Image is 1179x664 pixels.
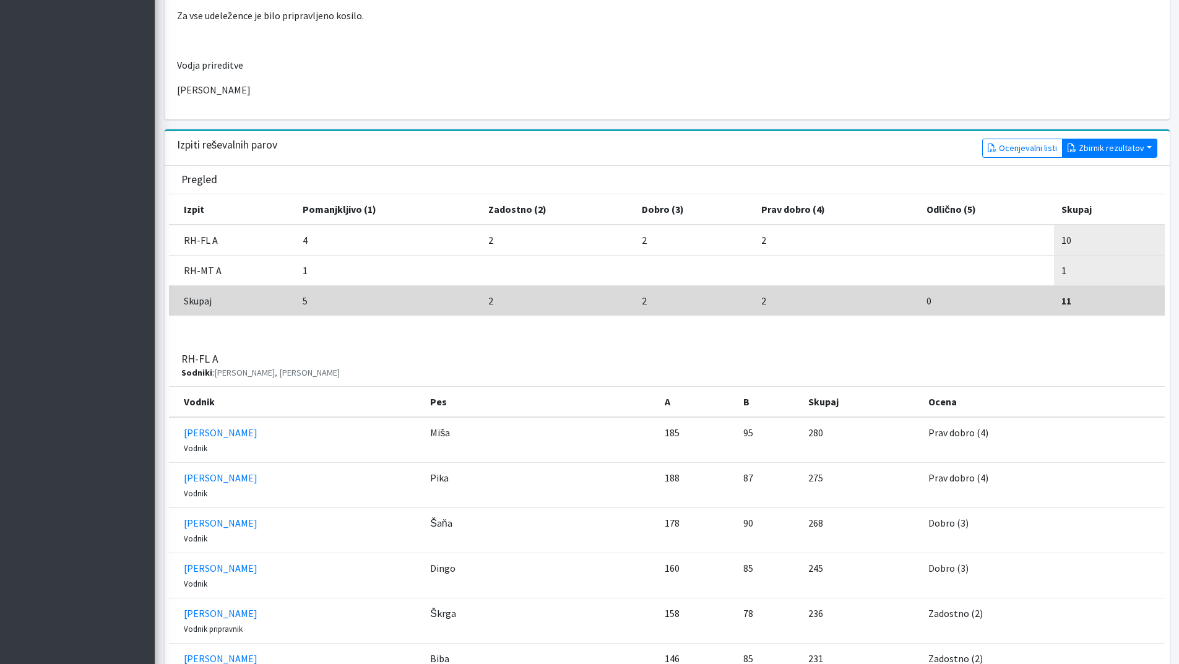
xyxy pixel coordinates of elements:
td: 2 [481,285,634,316]
strong: Sodniki [181,367,212,378]
p: Vodja prireditve [177,58,1157,72]
td: Skupaj [169,285,295,316]
th: Dobro (3) [634,194,754,225]
th: Prav dobro (4) [754,194,919,225]
td: 158 [657,598,736,644]
td: Pika [423,463,657,508]
td: 78 [736,598,801,644]
td: 236 [801,598,920,644]
th: Skupaj [801,387,920,417]
th: A [657,387,736,417]
th: Ocena [921,387,1165,417]
h3: Izpiti reševalnih parov [177,139,278,152]
td: 2 [754,285,919,316]
h3: RH-FL A [181,353,340,379]
span: Vodnik [184,488,207,498]
span: Vodnik [184,579,207,589]
td: RH-FL A [169,225,295,256]
td: 160 [657,553,736,598]
span: Vodnik [184,533,207,543]
span: [PERSON_NAME], [PERSON_NAME] [214,367,340,378]
th: Odlično (5) [919,194,1054,225]
td: 87 [736,463,801,508]
button: Zbirnik rezultatov [1062,139,1157,158]
a: [PERSON_NAME] [184,472,257,484]
span: Vodnik [184,443,207,453]
td: Prav dobro (4) [921,417,1165,463]
td: RH-MT A [169,255,295,285]
th: Vodnik [169,387,423,417]
small: : [181,367,340,378]
a: Ocenjevalni listi [982,139,1063,158]
p: Za vse udeležence je bilo pripravljeno kosilo. [177,8,1157,23]
a: [PERSON_NAME] [184,426,257,439]
a: [PERSON_NAME] [184,562,257,574]
td: Dingo [423,553,657,598]
td: Miša [423,417,657,463]
td: 0 [919,285,1054,316]
td: Dobro (3) [921,508,1165,553]
h3: Pregled [181,173,217,186]
td: 268 [801,508,920,553]
td: Prav dobro (4) [921,463,1165,508]
th: Skupaj [1054,194,1165,225]
td: Šaňa [423,508,657,553]
td: 1 [1054,255,1165,285]
th: Pomanjkljivo (1) [295,194,481,225]
td: Škrga [423,598,657,644]
td: 1 [295,255,481,285]
strong: 11 [1061,295,1071,307]
td: 2 [634,285,754,316]
td: 245 [801,553,920,598]
td: 90 [736,508,801,553]
td: 85 [736,553,801,598]
td: 95 [736,417,801,463]
p: [PERSON_NAME] [177,82,1157,97]
td: 4 [295,225,481,256]
td: 178 [657,508,736,553]
td: 2 [634,225,754,256]
td: 5 [295,285,481,316]
td: Dobro (3) [921,553,1165,598]
a: [PERSON_NAME] [184,517,257,529]
th: B [736,387,801,417]
td: 2 [481,225,634,256]
th: Izpit [169,194,295,225]
a: [PERSON_NAME] [184,607,257,619]
span: Vodnik pripravnik [184,624,243,634]
td: Zadostno (2) [921,598,1165,644]
td: 275 [801,463,920,508]
td: 10 [1054,225,1165,256]
td: 2 [754,225,919,256]
td: 280 [801,417,920,463]
th: Zadostno (2) [481,194,634,225]
td: 188 [657,463,736,508]
td: 185 [657,417,736,463]
th: Pes [423,387,657,417]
